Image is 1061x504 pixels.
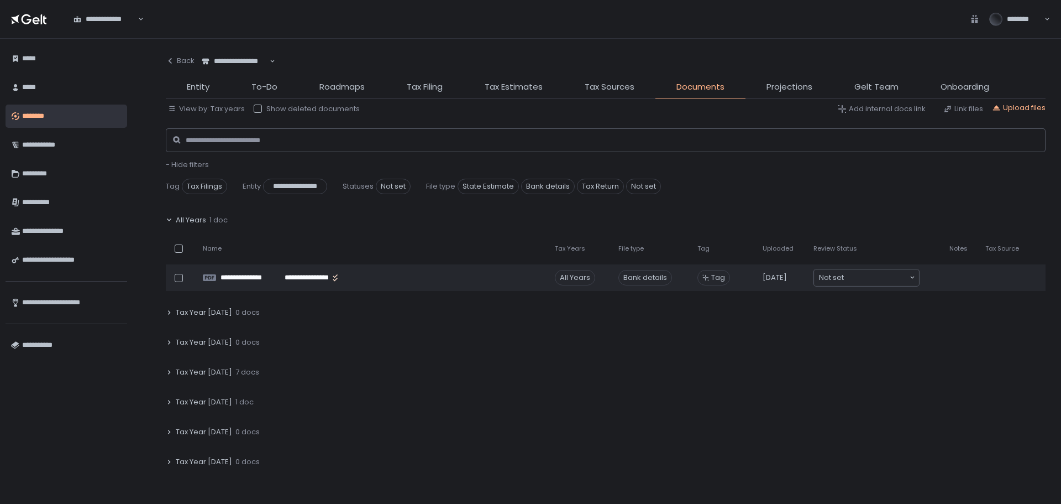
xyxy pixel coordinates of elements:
span: Tax Source [985,245,1019,253]
span: State Estimate [458,179,519,194]
span: Entity [187,81,209,93]
span: Tax Years [555,245,585,253]
div: Search for option [195,50,275,73]
span: 1 doc [235,397,254,407]
span: Tax Year [DATE] [176,427,232,437]
button: Add internal docs link [838,104,926,114]
div: Search for option [814,269,919,286]
span: Notes [949,245,968,253]
span: Roadmaps [319,81,365,93]
span: Not set [376,179,411,194]
span: 1 doc [209,215,228,225]
span: Uploaded [763,245,794,253]
input: Search for option [844,272,908,283]
button: Link files [943,104,983,114]
span: 7 docs [235,367,259,377]
span: Tax Year [DATE] [176,337,232,347]
span: Bank details [521,179,575,194]
span: All Years [176,215,206,225]
span: To-Do [251,81,277,93]
span: 0 docs [235,457,260,467]
span: Tax Filing [407,81,443,93]
span: File type [426,181,455,191]
span: File type [618,245,644,253]
div: Back [166,56,195,66]
span: Gelt Team [854,81,899,93]
span: Tax Sources [585,81,634,93]
span: Tax Year [DATE] [176,457,232,467]
span: Tax Year [DATE] [176,367,232,377]
span: Tag [711,273,725,283]
button: Back [166,50,195,72]
button: Upload files [992,103,1046,113]
span: Name [203,245,222,253]
span: Tax Return [577,179,624,194]
span: Tax Estimates [485,81,543,93]
button: - Hide filters [166,160,209,170]
span: 0 docs [235,427,260,437]
span: [DATE] [763,273,787,283]
span: Entity [243,181,261,191]
span: Tag [697,245,710,253]
span: Onboarding [941,81,989,93]
span: Tax Year [DATE] [176,308,232,318]
span: Review Status [813,245,857,253]
span: Not set [819,272,844,283]
div: All Years [555,270,595,285]
div: Bank details [618,270,672,285]
span: 0 docs [235,337,260,347]
input: Search for option [268,56,269,67]
span: - Hide filters [166,159,209,170]
span: Tax Filings [182,179,227,194]
span: Tax Year [DATE] [176,397,232,407]
button: View by: Tax years [168,104,245,114]
div: Search for option [66,8,144,31]
span: Not set [626,179,661,194]
span: Projections [766,81,812,93]
span: Tag [166,181,180,191]
span: Documents [676,81,724,93]
span: Statuses [343,181,374,191]
span: 0 docs [235,308,260,318]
